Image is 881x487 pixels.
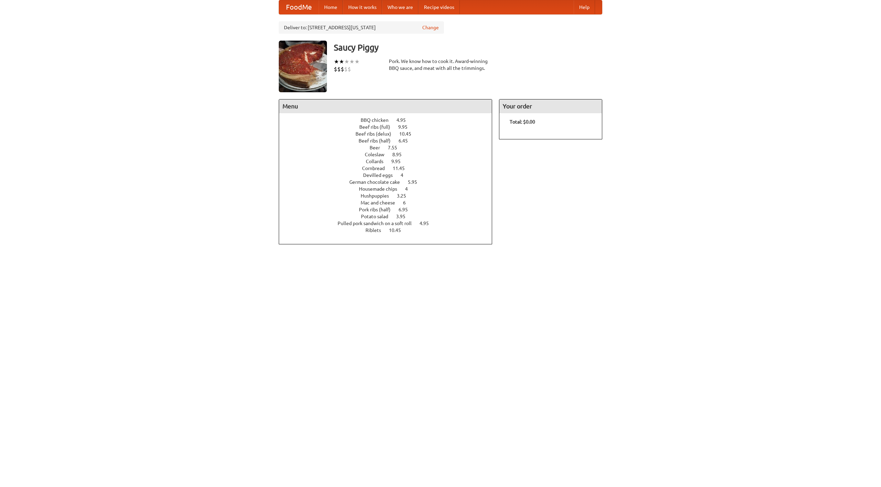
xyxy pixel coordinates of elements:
span: Cornbread [362,166,392,171]
span: Collards [366,159,390,164]
span: 6.45 [399,138,415,144]
a: Change [422,24,439,31]
a: Hushpuppies 3.25 [361,193,419,199]
a: Recipe videos [418,0,460,14]
a: Beer 7.55 [370,145,410,150]
span: 7.55 [388,145,404,150]
span: Potato salad [361,214,395,219]
li: ★ [354,58,360,65]
h4: Your order [499,99,602,113]
div: Deliver to: [STREET_ADDRESS][US_STATE] [279,21,444,34]
span: 9.95 [391,159,407,164]
li: ★ [334,58,339,65]
span: 11.45 [393,166,412,171]
span: Housemade chips [359,186,404,192]
a: How it works [343,0,382,14]
span: 4 [405,186,415,192]
span: Riblets [365,227,388,233]
li: $ [337,65,341,73]
span: Pulled pork sandwich on a soft roll [338,221,418,226]
span: 10.45 [399,131,418,137]
li: ★ [339,58,344,65]
span: Hushpuppies [361,193,396,199]
a: Beef ribs (full) 9.95 [359,124,420,130]
span: 3.25 [397,193,413,199]
a: BBQ chicken 4.95 [361,117,418,123]
li: ★ [344,58,349,65]
span: BBQ chicken [361,117,395,123]
a: German chocolate cake 5.95 [349,179,430,185]
span: Coleslaw [365,152,391,157]
span: Beef ribs (half) [359,138,397,144]
a: Cornbread 11.45 [362,166,417,171]
a: Housemade chips 4 [359,186,421,192]
span: 4.95 [420,221,436,226]
span: 4 [401,172,410,178]
a: Riblets 10.45 [365,227,414,233]
a: Devilled eggs 4 [363,172,416,178]
span: Beef ribs (full) [359,124,397,130]
span: 3.95 [396,214,412,219]
li: $ [344,65,348,73]
a: Home [319,0,343,14]
a: Beef ribs (half) 6.45 [359,138,421,144]
a: FoodMe [279,0,319,14]
span: 4.95 [396,117,413,123]
a: Pulled pork sandwich on a soft roll 4.95 [338,221,442,226]
li: $ [341,65,344,73]
img: angular.jpg [279,41,327,92]
span: Devilled eggs [363,172,400,178]
h4: Menu [279,99,492,113]
b: Total: $0.00 [510,119,535,125]
li: ★ [349,58,354,65]
span: 6 [403,200,413,205]
a: Who we are [382,0,418,14]
span: 5.95 [408,179,424,185]
span: 9.95 [398,124,414,130]
a: Mac and cheese 6 [361,200,418,205]
div: Pork. We know how to cook it. Award-winning BBQ sauce, and meat with all the trimmings. [389,58,492,72]
li: $ [334,65,337,73]
a: Help [574,0,595,14]
span: 6.95 [399,207,415,212]
span: Beef ribs (delux) [355,131,398,137]
li: $ [348,65,351,73]
span: German chocolate cake [349,179,407,185]
a: Pork ribs (half) 6.95 [359,207,421,212]
span: 8.95 [392,152,408,157]
a: Beef ribs (delux) 10.45 [355,131,424,137]
span: Mac and cheese [361,200,402,205]
a: Coleslaw 8.95 [365,152,414,157]
h3: Saucy Piggy [334,41,602,54]
span: Pork ribs (half) [359,207,397,212]
span: 10.45 [389,227,408,233]
span: Beer [370,145,387,150]
a: Collards 9.95 [366,159,413,164]
a: Potato salad 3.95 [361,214,418,219]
